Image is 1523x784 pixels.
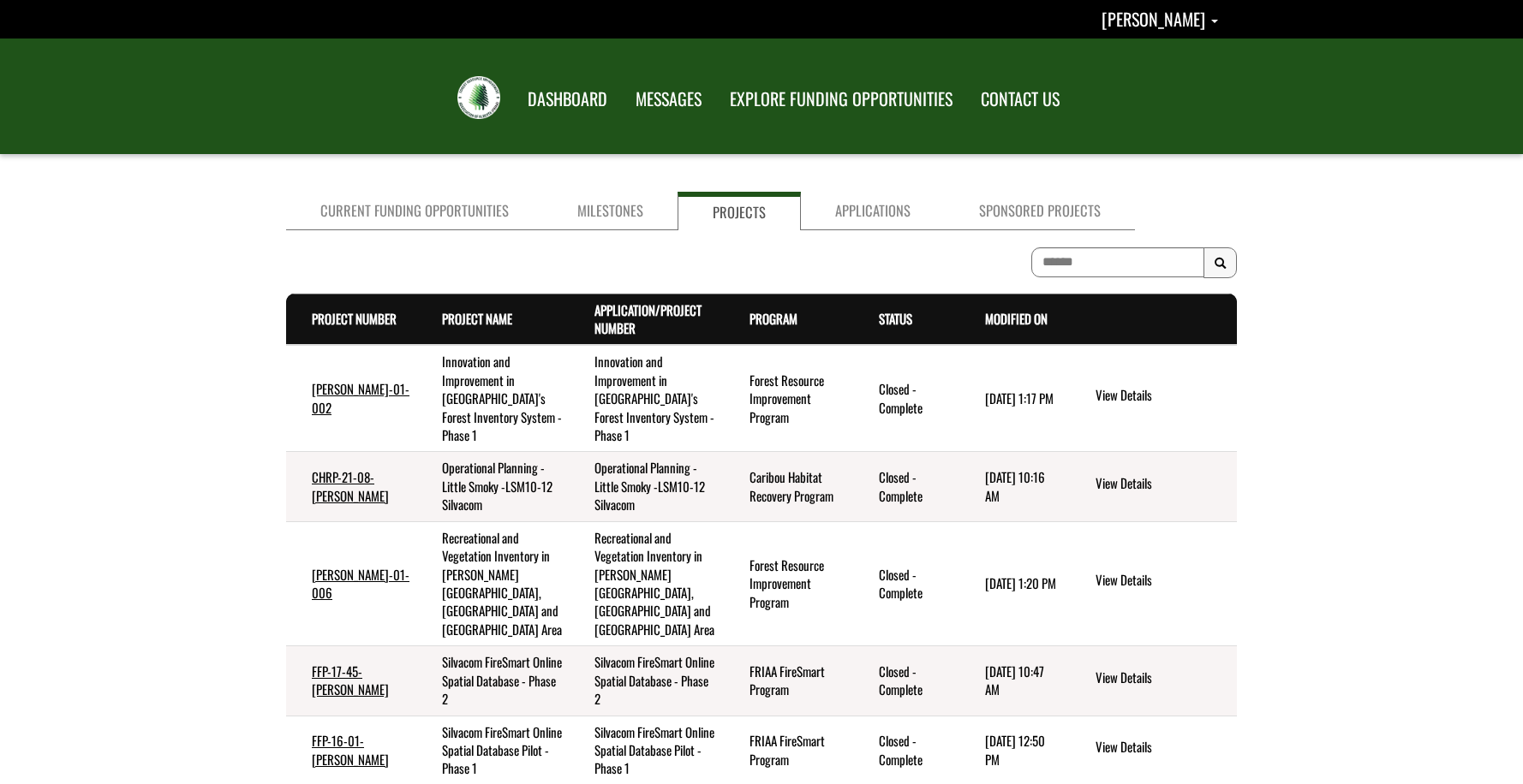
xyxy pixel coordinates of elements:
[724,646,853,716] td: FRIAA FireSmart Program
[717,78,965,121] a: EXPLORE FUNDING OPPORTUNITIES
[853,452,959,521] td: Closed - Complete
[945,192,1135,230] a: Sponsored Projects
[1096,738,1230,758] a: View details
[457,76,500,119] img: FRIAA Submissions Portal
[985,389,1054,407] time: [DATE] 1:17 PM
[312,379,409,416] a: [PERSON_NAME]-01-002
[959,452,1067,521] td: 7/27/2023 10:16 AM
[879,309,912,328] a: Status
[750,309,797,328] a: Program
[286,521,416,646] td: FRIP-SILVA-01-006
[594,300,702,337] a: Application/Project Number
[853,646,959,716] td: Closed - Complete
[569,452,724,521] td: Operational Planning - Little Smoky -LSM10-12 Silvacom
[312,731,389,768] a: FFP-16-01-[PERSON_NAME]
[569,345,724,452] td: Innovation and Improvement in Alberta's Forest Inventory System - Phase 1
[286,452,416,521] td: CHRP-21-08-SILVA
[286,646,416,716] td: FFP-17-45-SILVA
[1067,646,1237,716] td: action menu
[1031,247,1204,277] input: To search on partial text, use the asterisk (*) wildcard character.
[1067,294,1237,345] th: Actions
[543,192,678,230] a: Milestones
[1096,474,1230,495] a: View details
[416,345,569,452] td: Innovation and Improvement in Alberta's Forest Inventory System - Phase 1
[959,646,1067,716] td: 8/1/2023 10:47 AM
[416,452,569,521] td: Operational Planning - Little Smoky -LSM10-12 Silvacom
[985,467,1045,504] time: [DATE] 10:16 AM
[623,78,714,121] a: MESSAGES
[1067,452,1237,521] td: action menu
[678,192,801,230] a: Projects
[724,521,853,646] td: Forest Resource Improvement Program
[1096,386,1230,407] a: View details
[1102,6,1205,32] span: [PERSON_NAME]
[1096,668,1230,689] a: View details
[312,309,397,328] a: Project Number
[853,521,959,646] td: Closed - Complete
[959,345,1067,452] td: 5/14/2025 1:17 PM
[1096,571,1230,591] a: View details
[286,345,416,452] td: FRIP-SILVA-01-002
[569,646,724,716] td: Silvacom FireSmart Online Spatial Database - Phase 2
[442,309,512,328] a: Project Name
[724,452,853,521] td: Caribou Habitat Recovery Program
[959,521,1067,646] td: 5/14/2025 1:20 PM
[985,662,1044,698] time: [DATE] 10:47 AM
[569,521,724,646] td: Recreational and Vegetation Inventory in Willmore Wilderness Park, Kakwa Wildland Provincial and ...
[416,521,569,646] td: Recreational and Vegetation Inventory in Willmore Wilderness Park, Kakwa Wildland Provincial and ...
[312,467,389,504] a: CHRP-21-08-[PERSON_NAME]
[724,345,853,452] td: Forest Resource Improvement Program
[512,73,1072,121] nav: Main Navigation
[985,573,1056,592] time: [DATE] 1:20 PM
[985,309,1048,328] a: Modified On
[968,78,1072,121] a: CONTACT US
[416,646,569,716] td: Silvacom FireSmart Online Spatial Database - Phase 2
[801,192,945,230] a: Applications
[1067,521,1237,646] td: action menu
[1102,6,1218,32] a: Darcy Dechene
[286,192,543,230] a: Current Funding Opportunities
[985,731,1045,768] time: [DATE] 12:50 PM
[1067,345,1237,452] td: action menu
[515,78,620,121] a: DASHBOARD
[312,565,409,602] a: [PERSON_NAME]-01-006
[1203,247,1237,278] button: Search Results
[853,345,959,452] td: Closed - Complete
[312,662,389,698] a: FFP-17-45-[PERSON_NAME]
